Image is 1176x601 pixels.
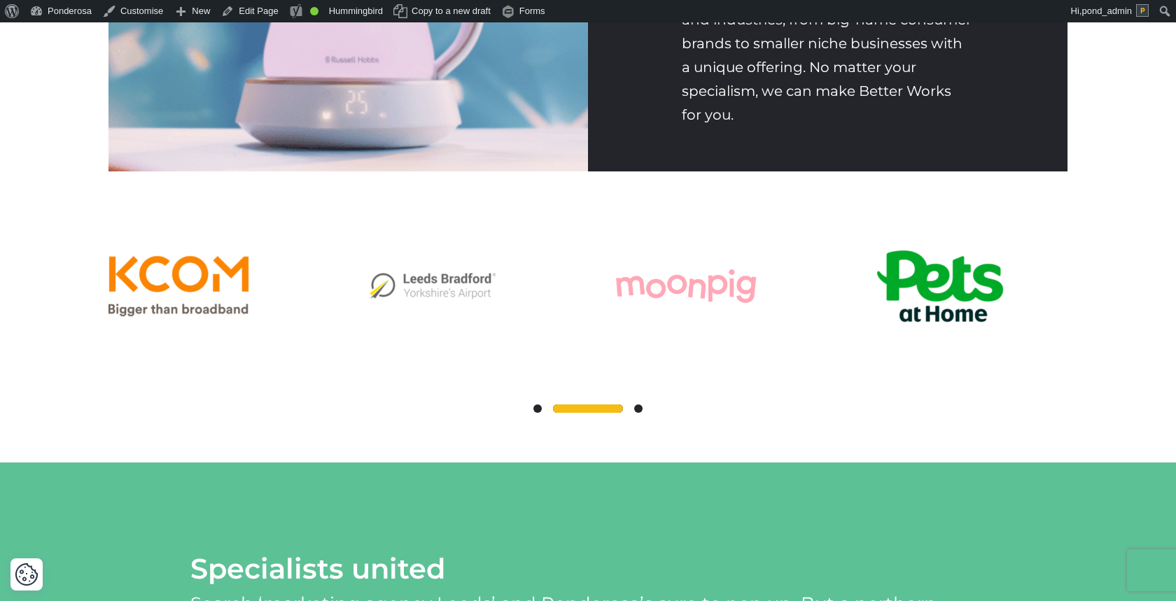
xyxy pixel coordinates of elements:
img: Revisit consent button [15,563,38,586]
button: Cookie Settings [15,563,38,586]
div: Good [310,7,318,15]
img: leeds-bradford-international-airport-logo-png_seeklogo-370111 [363,216,503,356]
img: KCOM-logo [108,216,248,356]
div: Specialists united [190,552,986,586]
img: pets-at-home-logo-png_seeklogo-480458 [870,216,1010,356]
span: pond_admin [1081,6,1132,16]
img: Moonpig_Logo.svg [616,216,756,356]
